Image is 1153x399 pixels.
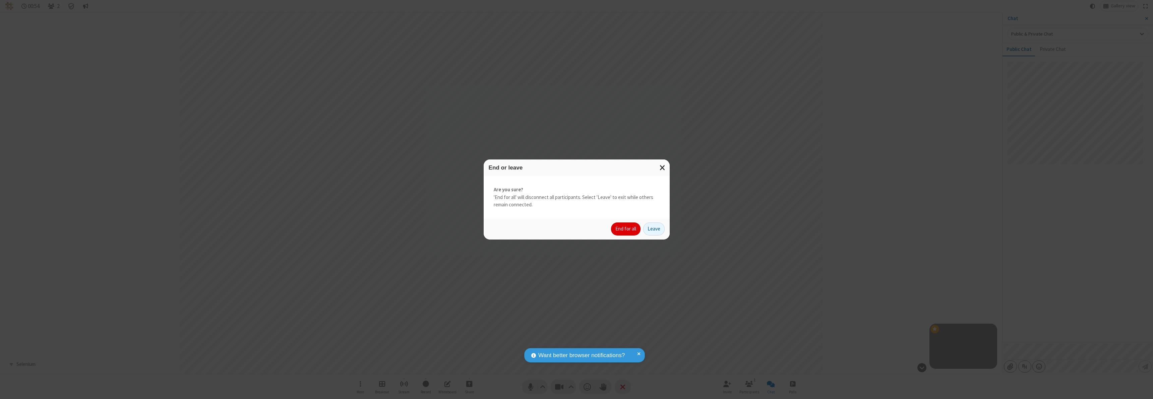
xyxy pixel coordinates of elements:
[656,159,670,176] button: Close modal
[494,186,660,194] strong: Are you sure?
[538,351,625,360] span: Want better browser notifications?
[489,164,665,171] h3: End or leave
[611,222,641,236] button: End for all
[484,176,670,219] div: 'End for all' will disconnect all participants. Select 'Leave' to exit while others remain connec...
[643,222,665,236] button: Leave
